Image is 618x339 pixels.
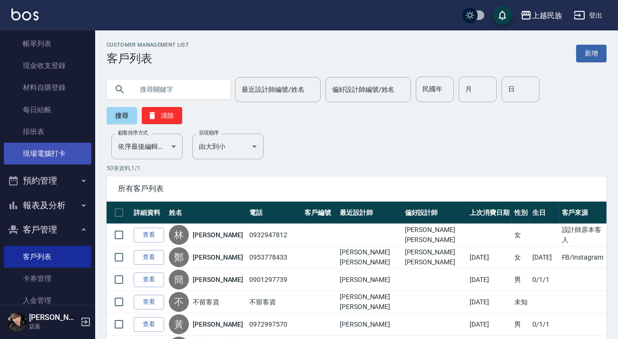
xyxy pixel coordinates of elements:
[559,202,607,224] th: 客戶來源
[4,55,91,77] a: 現金收支登錄
[4,268,91,290] a: 卡券管理
[29,313,78,322] h5: [PERSON_NAME]
[8,312,27,331] img: Person
[530,313,559,336] td: 0/1/1
[512,246,530,269] td: 女
[169,314,189,334] div: 黃
[247,313,302,336] td: 0972997570
[199,129,219,136] label: 呈現順序
[4,217,91,242] button: 客戶管理
[530,269,559,291] td: 0/1/1
[559,224,607,246] td: 設計師原本客人
[142,107,182,124] button: 清除
[107,164,607,173] p: 50 筆資料, 1 / 1
[512,291,530,313] td: 未知
[169,292,189,312] div: 不
[4,121,91,143] a: 排班表
[559,246,607,269] td: FB/Instagram
[493,6,512,25] button: save
[247,291,302,313] td: 不留客資
[118,129,148,136] label: 顧客排序方式
[4,33,91,55] a: 帳單列表
[134,272,164,287] a: 查看
[576,45,607,62] a: 新增
[512,313,530,336] td: 男
[337,246,402,269] td: [PERSON_NAME][PERSON_NAME]
[169,270,189,290] div: 簡
[247,269,302,291] td: 0901297739
[133,77,223,102] input: 搜尋關鍵字
[337,269,402,291] td: [PERSON_NAME]
[517,6,566,25] button: 上越民族
[337,202,402,224] th: 最近設計師
[467,291,512,313] td: [DATE]
[134,317,164,332] a: 查看
[402,202,468,224] th: 偏好設計師
[570,7,607,24] button: 登出
[4,246,91,268] a: 客戶列表
[402,246,468,269] td: [PERSON_NAME][PERSON_NAME]
[169,225,189,245] div: 林
[134,228,164,242] a: 查看
[467,313,512,336] td: [DATE]
[532,10,562,21] div: 上越民族
[402,224,468,246] td: [PERSON_NAME][PERSON_NAME]
[29,322,78,331] p: 店長
[118,184,595,194] span: 所有客戶列表
[169,247,189,267] div: 鄭
[512,202,530,224] th: 性別
[247,246,302,269] td: 0953778433
[467,246,512,269] td: [DATE]
[4,77,91,98] a: 材料自購登錄
[131,202,167,224] th: 詳細資料
[247,224,302,246] td: 0932947812
[4,99,91,121] a: 每日結帳
[193,297,219,307] a: 不留客資
[4,193,91,218] button: 報表及分析
[193,275,243,284] a: [PERSON_NAME]
[107,52,189,65] h3: 客戶列表
[247,202,302,224] th: 電話
[134,295,164,310] a: 查看
[193,230,243,240] a: [PERSON_NAME]
[337,291,402,313] td: [PERSON_NAME][PERSON_NAME]
[4,290,91,311] a: 入金管理
[530,246,559,269] td: [DATE]
[192,134,264,159] div: 由大到小
[167,202,247,224] th: 姓名
[4,143,91,165] a: 現場電腦打卡
[4,168,91,193] button: 預約管理
[467,269,512,291] td: [DATE]
[193,320,243,329] a: [PERSON_NAME]
[512,269,530,291] td: 男
[111,134,183,159] div: 依序最後編輯時間
[107,42,189,48] h2: Customer Management List
[134,250,164,265] a: 查看
[512,224,530,246] td: 女
[11,9,39,20] img: Logo
[302,202,337,224] th: 客戶編號
[337,313,402,336] td: [PERSON_NAME]
[107,107,137,124] button: 搜尋
[193,252,243,262] a: [PERSON_NAME]
[467,202,512,224] th: 上次消費日期
[530,202,559,224] th: 生日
